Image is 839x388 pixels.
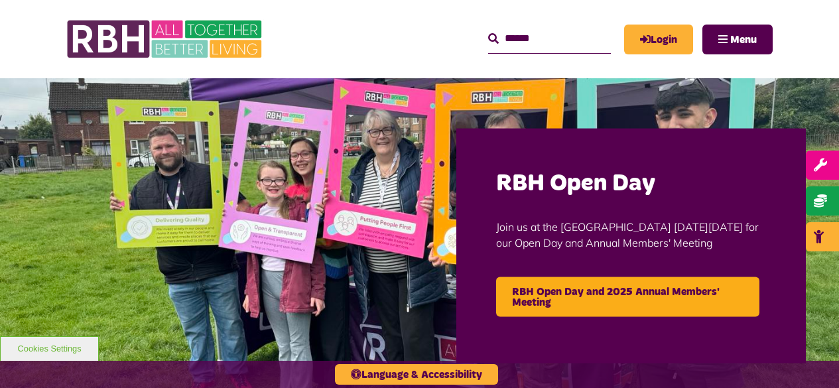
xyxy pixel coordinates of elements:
a: MyRBH [624,25,693,54]
img: RBH [66,13,265,65]
a: RBH Open Day and 2025 Annual Members' Meeting [496,277,759,317]
span: Menu [730,34,757,45]
p: Join us at the [GEOGRAPHIC_DATA] [DATE][DATE] for our Open Day and Annual Members' Meeting [496,199,766,271]
h2: RBH Open Day [496,168,766,199]
iframe: Netcall Web Assistant for live chat [779,328,839,388]
button: Navigation [702,25,773,54]
button: Language & Accessibility [335,364,498,385]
